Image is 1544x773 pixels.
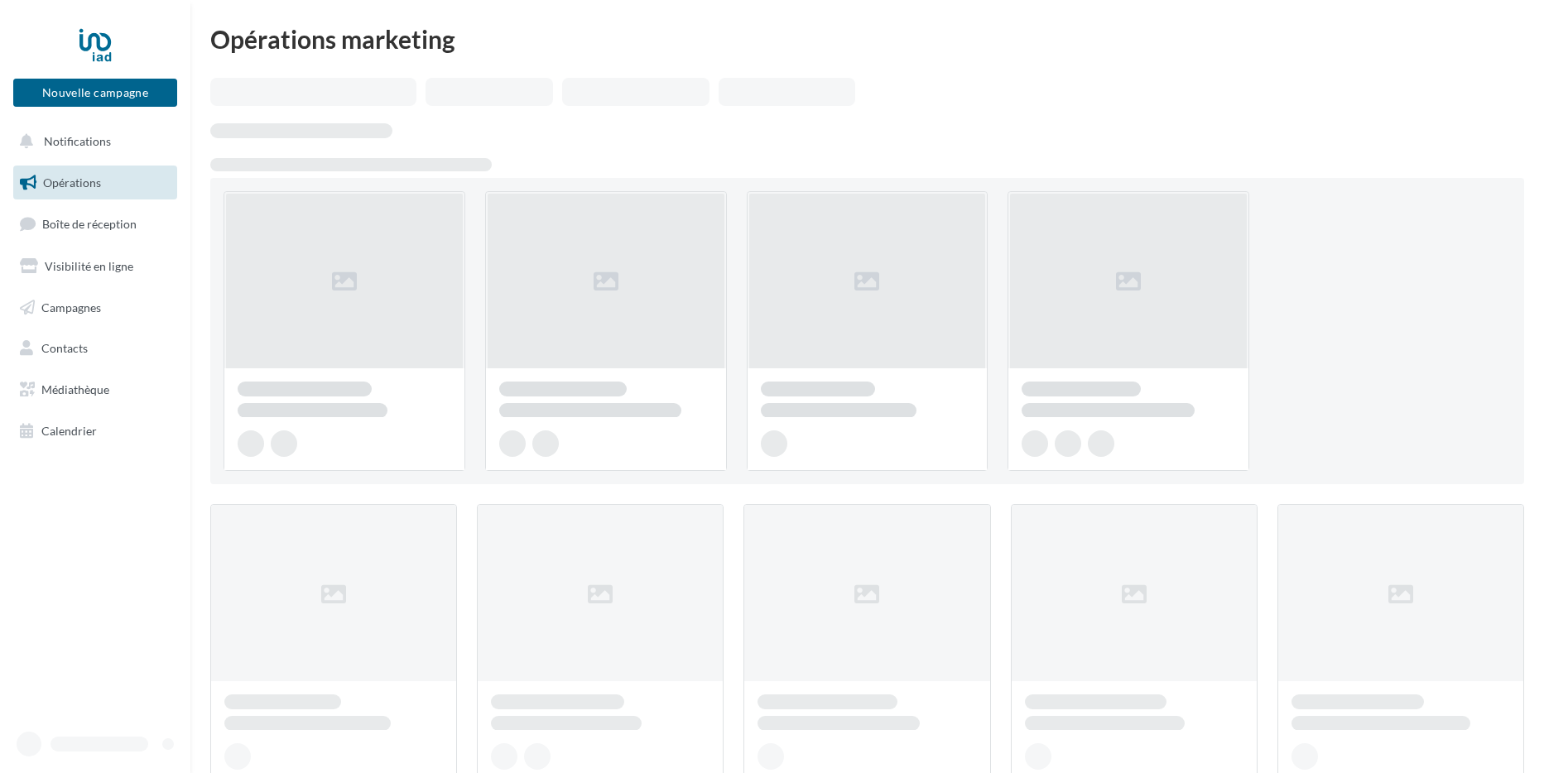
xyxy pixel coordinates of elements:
span: Notifications [44,134,111,148]
button: Nouvelle campagne [13,79,177,107]
a: Opérations [10,166,180,200]
a: Contacts [10,331,180,366]
span: Médiathèque [41,382,109,396]
a: Visibilité en ligne [10,249,180,284]
span: Campagnes [41,300,101,314]
span: Contacts [41,341,88,355]
span: Boîte de réception [42,217,137,231]
span: Calendrier [41,424,97,438]
a: Médiathèque [10,372,180,407]
span: Visibilité en ligne [45,259,133,273]
button: Notifications [10,124,174,159]
a: Campagnes [10,290,180,325]
a: Boîte de réception [10,206,180,242]
div: Opérations marketing [210,26,1524,51]
a: Calendrier [10,414,180,449]
span: Opérations [43,175,101,190]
